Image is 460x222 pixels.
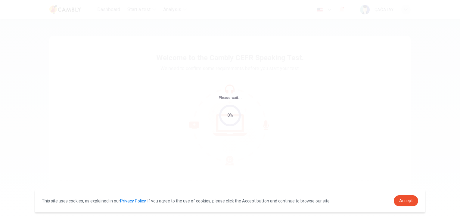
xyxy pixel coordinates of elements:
span: Accept [399,198,413,203]
div: cookieconsent [35,189,426,212]
span: This site uses cookies, as explained in our . If you agree to the use of cookies, please click th... [42,199,331,203]
span: Please wait... [219,96,242,100]
div: 0% [227,112,233,119]
a: Privacy Policy [120,199,146,203]
a: dismiss cookie message [394,195,418,206]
